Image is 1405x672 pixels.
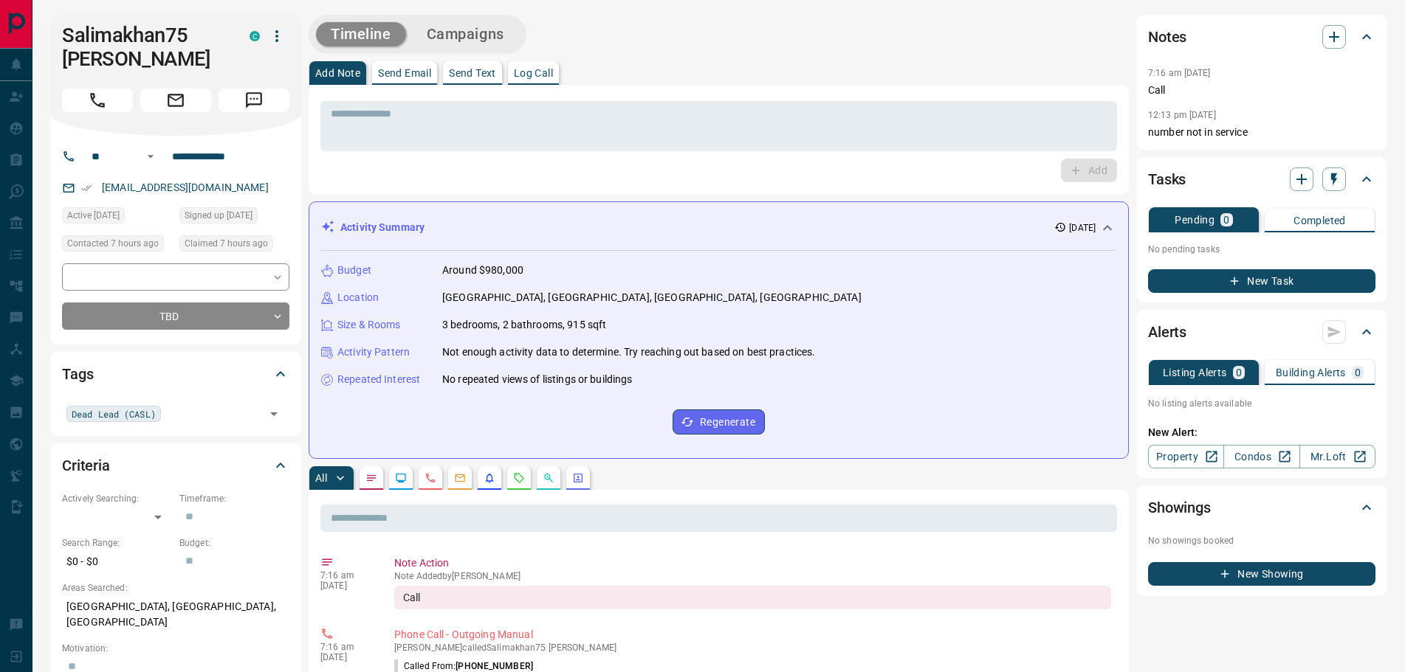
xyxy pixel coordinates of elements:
p: Log Call [514,68,553,78]
svg: Email Verified [81,183,92,193]
p: Areas Searched: [62,581,289,595]
div: Showings [1148,490,1375,525]
p: Budget [337,263,371,278]
span: Message [219,89,289,112]
p: Budget: [179,536,289,550]
h2: Alerts [1148,320,1186,344]
div: Tasks [1148,162,1375,197]
h1: Salimakhan75 [PERSON_NAME] [62,24,227,71]
div: TBD [62,302,289,330]
svg: Agent Actions [572,472,584,484]
p: Building Alerts [1276,367,1346,378]
div: Wed Oct 01 2025 [179,207,289,228]
h2: Showings [1148,496,1211,519]
p: Motivation: [62,642,289,655]
div: Call [394,586,1111,609]
p: Timeframe: [179,492,289,505]
p: No pending tasks [1148,238,1375,260]
p: Phone Call - Outgoing Manual [394,627,1111,642]
a: [EMAIL_ADDRESS][DOMAIN_NAME] [102,181,269,193]
p: Pending [1175,215,1215,225]
p: [DATE] [320,652,372,662]
p: All [315,473,327,483]
p: 0 [1223,215,1229,225]
p: Activity Summary [340,220,425,235]
button: New Task [1148,269,1375,293]
p: [DATE] [320,581,372,591]
h2: Notes [1148,25,1186,49]
p: 12:13 pm [DATE] [1148,110,1216,120]
svg: Requests [513,472,525,484]
span: Active [DATE] [67,208,120,223]
div: Notes [1148,19,1375,55]
p: Activity Pattern [337,344,410,360]
p: No listing alerts available [1148,397,1375,410]
h2: Tags [62,362,93,386]
p: [GEOGRAPHIC_DATA], [GEOGRAPHIC_DATA], [GEOGRAPHIC_DATA], [GEOGRAPHIC_DATA] [442,290,862,305]
p: Size & Rooms [337,317,401,333]
button: Timeline [316,22,406,46]
p: 7:16 am [320,642,372,652]
button: Regenerate [673,409,765,434]
button: Open [264,403,284,424]
span: Signed up [DATE] [185,208,253,223]
svg: Emails [454,472,466,484]
p: Actively Searching: [62,492,172,505]
span: [PHONE_NUMBER] [456,661,533,671]
button: Campaigns [412,22,519,46]
p: No repeated views of listings or buildings [442,372,633,387]
div: Sun Oct 12 2025 [179,235,289,256]
div: condos.ca [250,31,260,41]
div: Criteria [62,448,289,483]
p: No showings booked [1148,534,1375,547]
div: Activity Summary[DATE] [321,214,1116,241]
p: New Alert: [1148,425,1375,440]
svg: Notes [365,472,377,484]
p: Listing Alerts [1163,367,1227,378]
p: 7:16 am [320,570,372,581]
svg: Listing Alerts [484,472,495,484]
p: [DATE] [1069,221,1096,235]
p: [GEOGRAPHIC_DATA], [GEOGRAPHIC_DATA], [GEOGRAPHIC_DATA] [62,595,289,634]
h2: Criteria [62,454,110,477]
p: number not in service [1148,125,1375,140]
div: Tags [62,356,289,392]
p: Around $980,000 [442,263,523,278]
p: 0 [1236,367,1242,378]
a: Condos [1223,445,1299,468]
p: Note Added by [PERSON_NAME] [394,571,1111,581]
p: Send Text [449,68,496,78]
p: 3 bedrooms, 2 bathrooms, 915 sqft [442,317,606,333]
div: Wed Oct 01 2025 [62,207,172,228]
a: Mr.Loft [1299,445,1375,468]
p: Location [337,290,379,305]
p: Note Action [394,555,1111,571]
a: Property [1148,445,1224,468]
p: 7:16 am [DATE] [1148,68,1211,78]
h2: Tasks [1148,167,1186,191]
p: Completed [1294,215,1346,226]
div: Sun Oct 12 2025 [62,235,172,256]
span: Email [140,89,211,112]
svg: Calls [425,472,436,484]
p: 0 [1355,367,1361,378]
button: New Showing [1148,562,1375,586]
button: Open [142,148,159,165]
div: Alerts [1148,314,1375,350]
span: Contacted 7 hours ago [67,236,159,251]
p: Repeated Interest [337,372,420,387]
svg: Opportunities [543,472,554,484]
span: Call [62,89,133,112]
p: Call [1148,83,1375,98]
p: Search Range: [62,536,172,550]
p: Add Note [315,68,360,78]
svg: Lead Browsing Activity [395,472,407,484]
span: Dead Lead (CASL) [72,406,156,421]
p: $0 - $0 [62,550,172,574]
span: Claimed 7 hours ago [185,236,268,251]
p: Not enough activity data to determine. Try reaching out based on best practices. [442,344,816,360]
p: Send Email [378,68,431,78]
p: [PERSON_NAME] called Salimakhan75 [PERSON_NAME] [394,642,1111,653]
